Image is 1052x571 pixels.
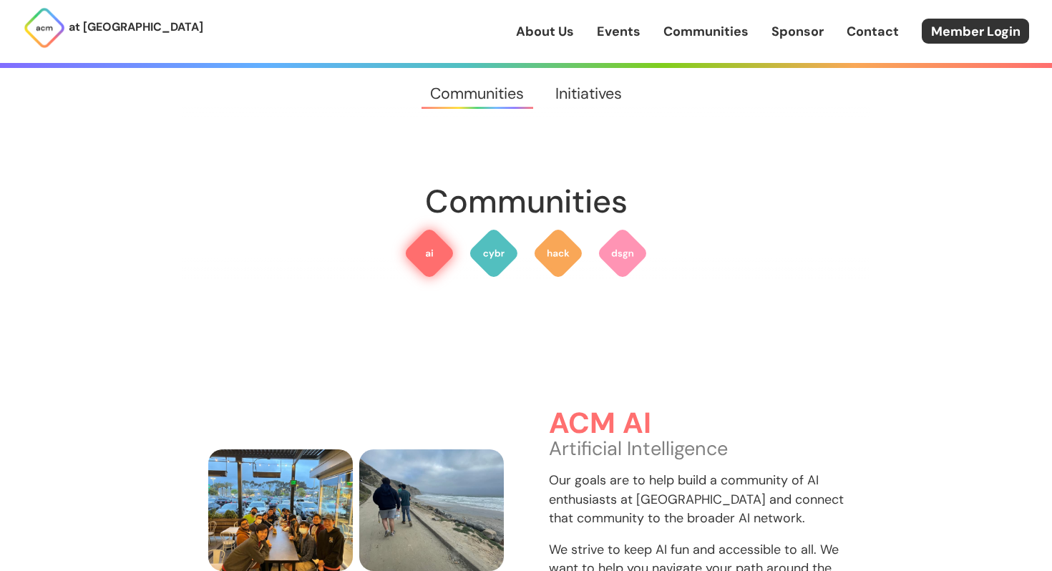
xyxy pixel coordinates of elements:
img: ACM Cyber [468,228,520,279]
a: Events [597,22,641,41]
a: Communities [663,22,749,41]
a: at [GEOGRAPHIC_DATA] [23,6,203,49]
a: Member Login [922,19,1029,44]
p: Artificial Intelligence [549,439,844,458]
img: ACM Design [597,228,648,279]
a: About Us [516,22,574,41]
p: at [GEOGRAPHIC_DATA] [69,18,203,36]
p: Our goals are to help build a community of AI enthusiasts at [GEOGRAPHIC_DATA] and connect that c... [549,471,844,527]
a: Initiatives [540,68,637,119]
h2: Communities [182,176,870,228]
img: ACM Logo [23,6,66,49]
a: Sponsor [771,22,824,41]
a: Communities [415,68,540,119]
a: Contact [847,22,899,41]
h3: ACM AI [549,408,844,440]
img: ACM AI [404,228,455,279]
img: ACM Hack [532,228,584,279]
